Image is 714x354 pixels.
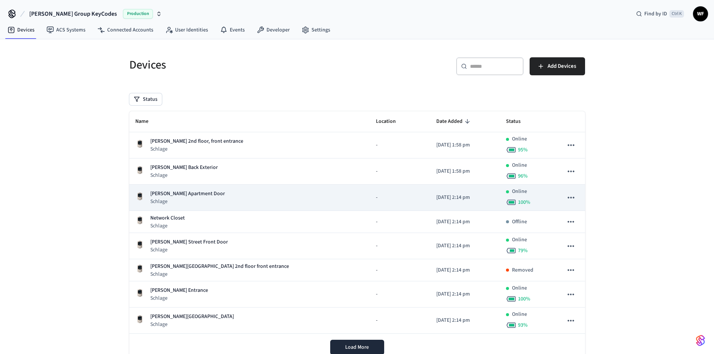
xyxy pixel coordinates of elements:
p: Online [512,311,527,318]
p: [PERSON_NAME][GEOGRAPHIC_DATA] [150,313,234,321]
div: Find by IDCtrl K [630,7,690,21]
p: Online [512,284,527,292]
p: Schlage [150,198,225,205]
img: Schlage Sense Smart Deadbolt with Camelot Trim, Front [135,192,144,201]
p: Removed [512,266,533,274]
p: [DATE] 1:58 pm [436,167,494,175]
span: Name [135,116,158,127]
p: [DATE] 2:14 pm [436,290,494,298]
span: Status [506,116,530,127]
button: Add Devices [530,57,585,75]
span: - [376,218,377,226]
span: - [376,317,377,324]
p: Schlage [150,145,243,153]
p: [DATE] 2:14 pm [436,242,494,250]
img: Schlage Sense Smart Deadbolt with Camelot Trim, Front [135,315,144,324]
p: Schlage [150,246,228,254]
p: [PERSON_NAME] Apartment Door [150,190,225,198]
img: Schlage Sense Smart Deadbolt with Camelot Trim, Front [135,216,144,225]
p: Online [512,161,527,169]
p: Schlage [150,172,218,179]
p: Online [512,135,527,143]
p: [DATE] 2:14 pm [436,194,494,202]
span: 100 % [518,199,530,206]
span: - [376,266,377,274]
a: ACS Systems [40,23,91,37]
p: Schlage [150,270,289,278]
a: Settings [296,23,336,37]
p: Online [512,236,527,244]
p: [DATE] 2:14 pm [436,317,494,324]
img: SeamLogoGradient.69752ec5.svg [696,335,705,347]
p: [DATE] 2:14 pm [436,266,494,274]
h5: Devices [129,57,353,73]
img: Schlage Sense Smart Deadbolt with Camelot Trim, Front [135,288,144,297]
span: Date Added [436,116,472,127]
span: Load More [345,344,369,351]
p: [PERSON_NAME] Entrance [150,287,208,294]
p: [PERSON_NAME] Street Front Door [150,238,228,246]
span: 96 % [518,172,528,180]
p: [PERSON_NAME] Back Exterior [150,164,218,172]
span: Add Devices [548,61,576,71]
button: Status [129,93,162,105]
span: 93 % [518,321,528,329]
button: WF [693,6,708,21]
span: 100 % [518,295,530,303]
p: [DATE] 2:14 pm [436,218,494,226]
a: Devices [1,23,40,37]
span: - [376,167,377,175]
span: Location [376,116,406,127]
span: 95 % [518,146,528,154]
span: Production [123,9,153,19]
p: [PERSON_NAME][GEOGRAPHIC_DATA] 2nd floor front entrance [150,263,289,270]
a: User Identities [159,23,214,37]
p: [DATE] 1:58 pm [436,141,494,149]
span: - [376,242,377,250]
span: WF [694,7,707,21]
p: [PERSON_NAME] 2nd floor, front entrance [150,137,243,145]
a: Events [214,23,251,37]
p: Online [512,188,527,196]
span: - [376,141,377,149]
p: Schlage [150,321,234,328]
a: Connected Accounts [91,23,159,37]
p: Schlage [150,222,185,230]
span: [PERSON_NAME] Group KeyCodes [29,9,117,18]
p: Network Closet [150,214,185,222]
span: 79 % [518,247,528,254]
img: Schlage Sense Smart Deadbolt with Camelot Trim, Front [135,240,144,249]
span: Find by ID [644,10,667,18]
span: Ctrl K [669,10,684,18]
p: Offline [512,218,527,226]
span: - [376,290,377,298]
a: Developer [251,23,296,37]
p: Schlage [150,294,208,302]
img: Schlage Sense Smart Deadbolt with Camelot Trim, Front [135,139,144,148]
img: Schlage Sense Smart Deadbolt with Camelot Trim, Front [135,264,144,273]
span: - [376,194,377,202]
table: sticky table [129,111,585,334]
img: Schlage Sense Smart Deadbolt with Camelot Trim, Front [135,166,144,175]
